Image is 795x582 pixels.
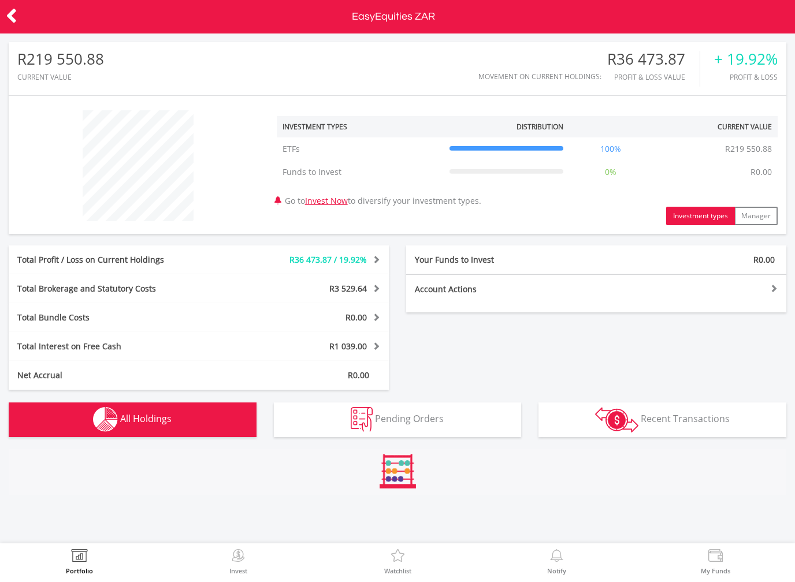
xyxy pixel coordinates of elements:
[348,370,369,380] span: R0.00
[277,161,444,184] td: Funds to Invest
[9,312,231,323] div: Total Bundle Costs
[9,254,231,266] div: Total Profit / Loss on Current Holdings
[517,122,563,132] div: Distribution
[406,283,596,295] div: Account Actions
[745,161,778,184] td: R0.00
[478,73,601,80] div: Movement on Current Holdings:
[274,402,522,437] button: Pending Orders
[277,137,444,161] td: ETFs
[9,402,257,437] button: All Holdings
[305,195,348,206] a: Invest Now
[548,549,566,565] img: View Notifications
[701,549,730,574] a: My Funds
[229,549,247,565] img: Invest Now
[384,549,411,574] a: Watchlist
[547,568,566,574] label: Notify
[569,137,653,161] td: 100%
[547,549,566,574] a: Notify
[289,254,367,265] span: R36 473.87 / 19.92%
[277,116,444,137] th: Investment Types
[375,412,444,425] span: Pending Orders
[641,412,730,425] span: Recent Transactions
[719,137,778,161] td: R219 550.88
[66,549,93,574] a: Portfolio
[17,51,104,68] div: R219 550.88
[120,412,172,425] span: All Holdings
[229,549,247,574] a: Invest
[329,283,367,294] span: R3 529.64
[70,549,88,565] img: View Portfolio
[707,549,725,565] img: View Funds
[346,312,367,323] span: R0.00
[538,402,786,437] button: Recent Transactions
[701,568,730,574] label: My Funds
[569,161,653,184] td: 0%
[9,283,231,294] div: Total Brokerage and Statutory Costs
[753,254,775,265] span: R0.00
[607,73,700,81] div: Profit & Loss Value
[17,73,104,81] div: CURRENT VALUE
[406,254,596,266] div: Your Funds to Invest
[595,407,638,432] img: transactions-zar-wht.png
[666,207,735,225] button: Investment types
[734,207,778,225] button: Manager
[9,370,231,381] div: Net Accrual
[384,568,411,574] label: Watchlist
[714,73,778,81] div: Profit & Loss
[268,105,786,225] div: Go to to diversify your investment types.
[93,407,118,432] img: holdings-wht.png
[714,51,778,68] div: + 19.92%
[66,568,93,574] label: Portfolio
[351,407,373,432] img: pending_instructions-wht.png
[607,51,700,68] div: R36 473.87
[389,549,407,565] img: Watchlist
[9,341,231,352] div: Total Interest on Free Cash
[329,341,367,352] span: R1 039.00
[652,116,778,137] th: Current Value
[229,568,247,574] label: Invest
